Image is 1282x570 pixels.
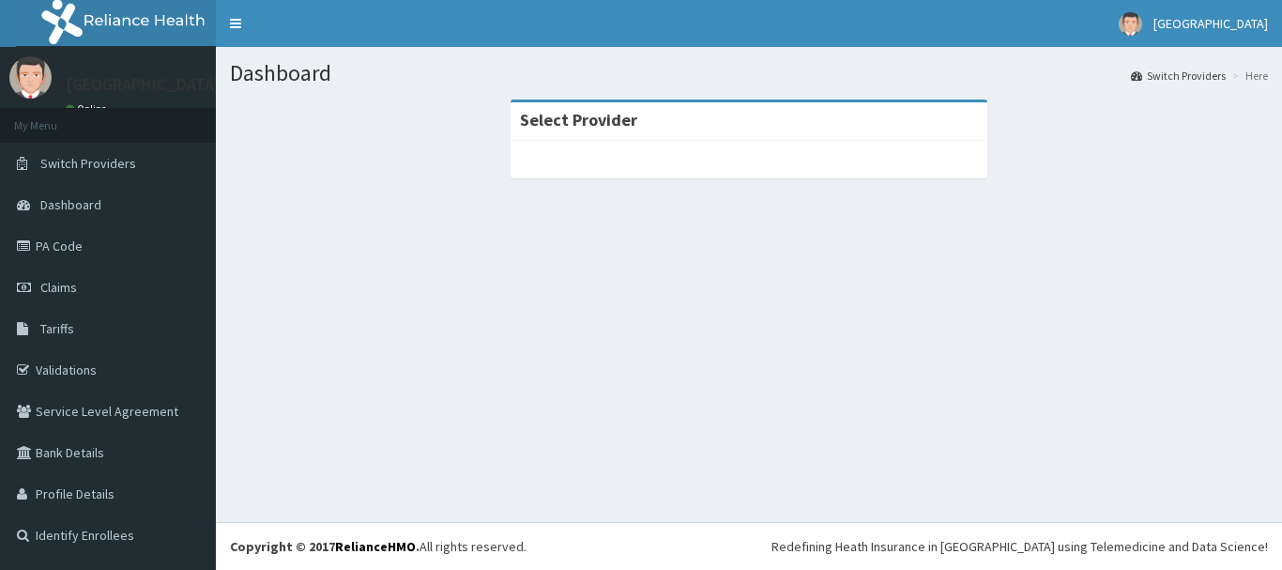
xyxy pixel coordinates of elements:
footer: All rights reserved. [216,522,1282,570]
h1: Dashboard [230,61,1268,85]
span: Dashboard [40,196,101,213]
strong: Copyright © 2017 . [230,538,420,555]
span: Switch Providers [40,155,136,172]
span: Tariffs [40,320,74,337]
a: RelianceHMO [335,538,416,555]
img: User Image [9,56,52,99]
li: Here [1228,68,1268,84]
strong: Select Provider [520,109,637,131]
p: [GEOGRAPHIC_DATA] [66,76,221,93]
div: Redefining Heath Insurance in [GEOGRAPHIC_DATA] using Telemedicine and Data Science! [771,537,1268,556]
span: [GEOGRAPHIC_DATA] [1153,15,1268,32]
a: Switch Providers [1131,68,1226,84]
a: Online [66,102,111,116]
span: Claims [40,279,77,296]
img: User Image [1119,12,1142,36]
